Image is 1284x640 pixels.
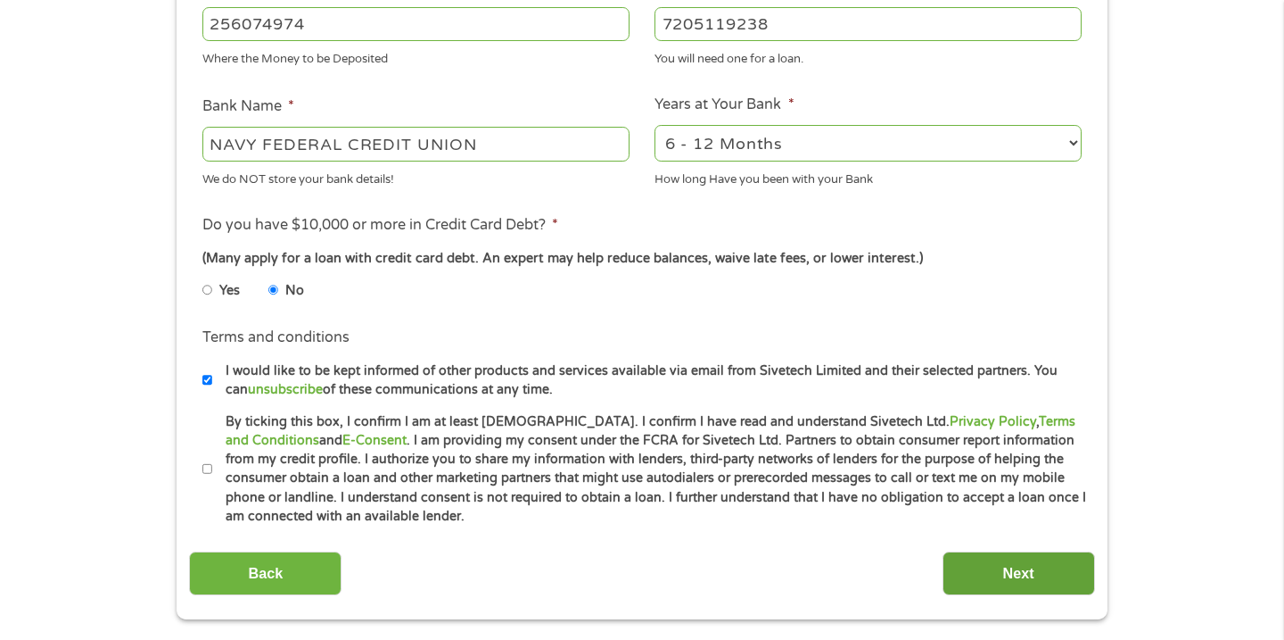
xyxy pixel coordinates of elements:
a: E-Consent [342,433,407,448]
label: Bank Name [202,97,294,116]
label: Do you have $10,000 or more in Credit Card Debt? [202,216,558,235]
a: unsubscribe [248,382,323,397]
div: You will need one for a loan. [654,45,1082,69]
label: By ticking this box, I confirm I am at least [DEMOGRAPHIC_DATA]. I confirm I have read and unders... [212,412,1087,527]
label: No [285,281,304,301]
div: We do NOT store your bank details! [202,164,630,188]
input: 263177916 [202,7,630,41]
input: 345634636 [654,7,1082,41]
div: (Many apply for a loan with credit card debt. An expert may help reduce balances, waive late fees... [202,249,1082,269]
a: Privacy Policy [950,414,1036,429]
input: Next [942,552,1095,595]
div: Where the Money to be Deposited [202,45,630,69]
div: How long Have you been with your Bank [654,164,1082,188]
label: Yes [219,281,240,301]
label: Terms and conditions [202,328,350,347]
label: Years at Your Bank [654,96,794,114]
label: I would like to be kept informed of other products and services available via email from Sivetech... [212,362,1087,400]
input: Back [189,552,342,595]
a: Terms and Conditions [226,414,1075,448]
